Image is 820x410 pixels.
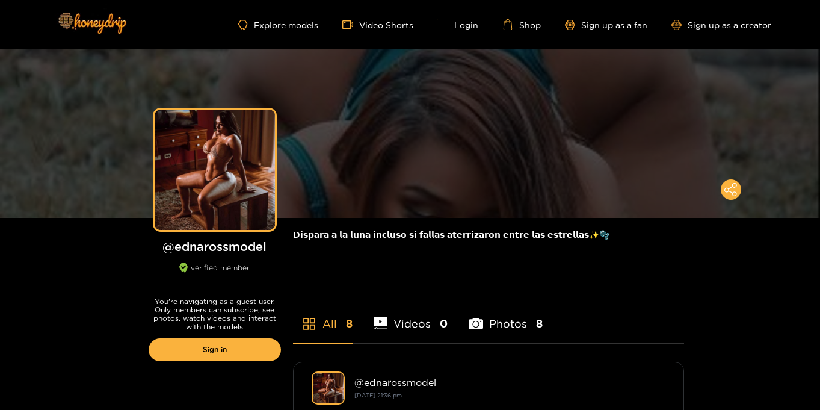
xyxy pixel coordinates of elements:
[342,19,359,30] span: video-camera
[346,316,353,331] span: 8
[536,316,543,331] span: 8
[502,19,541,30] a: Shop
[354,377,665,388] div: @ ednarossmodel
[374,289,448,343] li: Videos
[671,20,771,30] a: Sign up as a creator
[354,392,402,399] small: [DATE] 21:36 pm
[293,289,353,343] li: All
[342,19,413,30] a: Video Shorts
[149,239,281,254] h1: @ ednarossmodel
[293,218,684,251] div: 𝗗𝗶𝘀𝗽𝗮𝗿𝗮 𝗮 𝗹𝗮 𝗹𝘂𝗻𝗮 𝗶𝗻𝗰𝗹𝘂𝘀𝗼 𝘀𝗶 𝗳𝗮𝗹𝗹𝗮𝘀 𝗮𝘁𝗲𝗿𝗿𝗶𝘇𝗮𝗿𝗼𝗻 𝗲𝗻𝘁𝗿𝗲 𝗹𝗮𝘀 𝗲𝘀𝘁𝗿𝗲𝗹𝗹𝗮𝘀✨🫧
[149,263,281,285] div: verified member
[469,289,543,343] li: Photos
[440,316,448,331] span: 0
[302,317,316,331] span: appstore
[149,297,281,331] p: You're navigating as a guest user. Only members can subscribe, see photos, watch videos and inter...
[312,371,345,405] img: ednarossmodel
[565,20,647,30] a: Sign up as a fan
[238,20,318,30] a: Explore models
[437,19,478,30] a: Login
[149,338,281,361] a: Sign in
